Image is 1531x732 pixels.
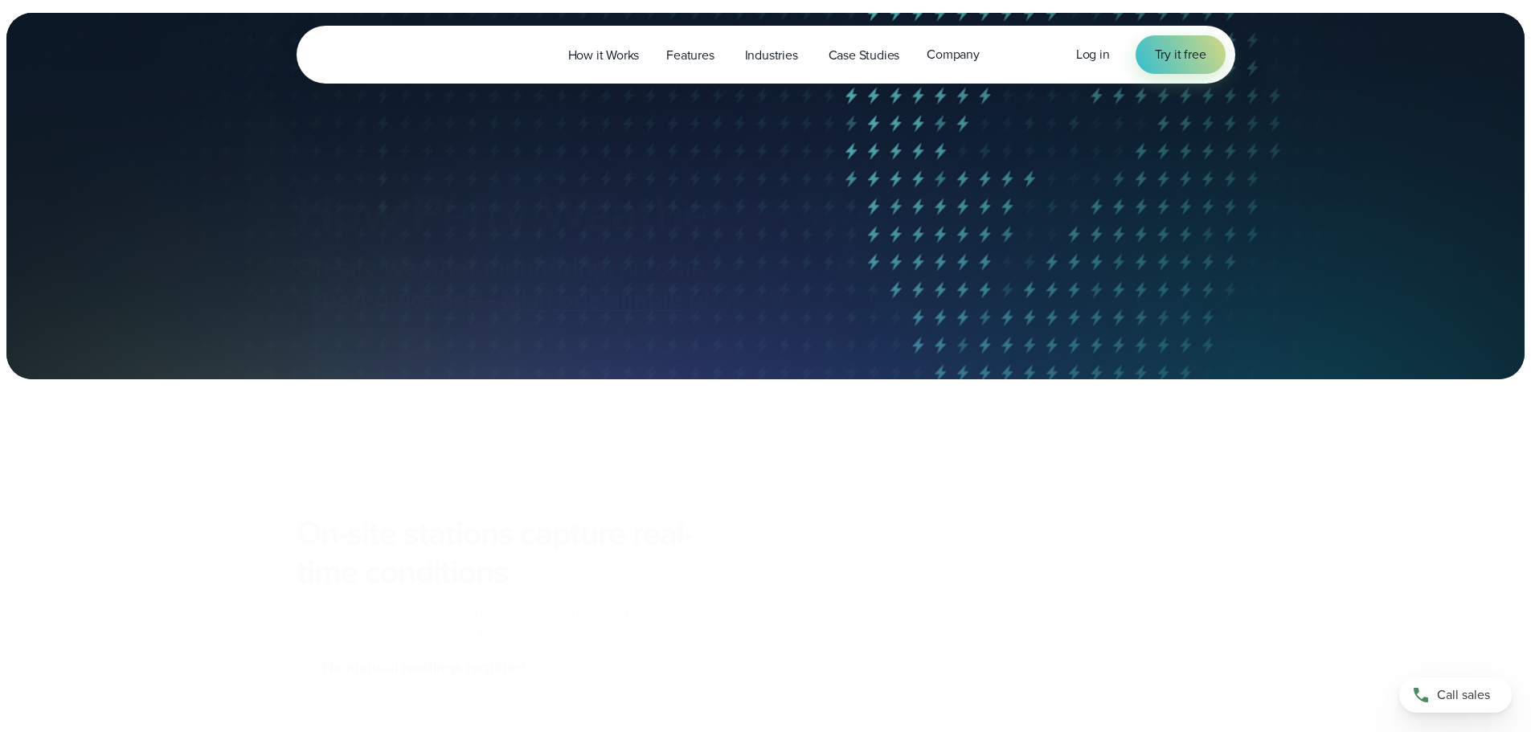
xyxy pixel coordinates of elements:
[829,46,900,65] span: Case Studies
[1437,685,1490,705] span: Call sales
[745,46,798,65] span: Industries
[1076,45,1110,63] span: Log in
[568,46,640,65] span: How it Works
[1399,677,1512,713] a: Call sales
[927,45,980,64] span: Company
[815,39,914,72] a: Case Studies
[1076,45,1110,64] a: Log in
[1136,35,1226,74] a: Try it free
[666,46,714,65] span: Features
[555,39,653,72] a: How it Works
[1155,45,1206,64] span: Try it free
